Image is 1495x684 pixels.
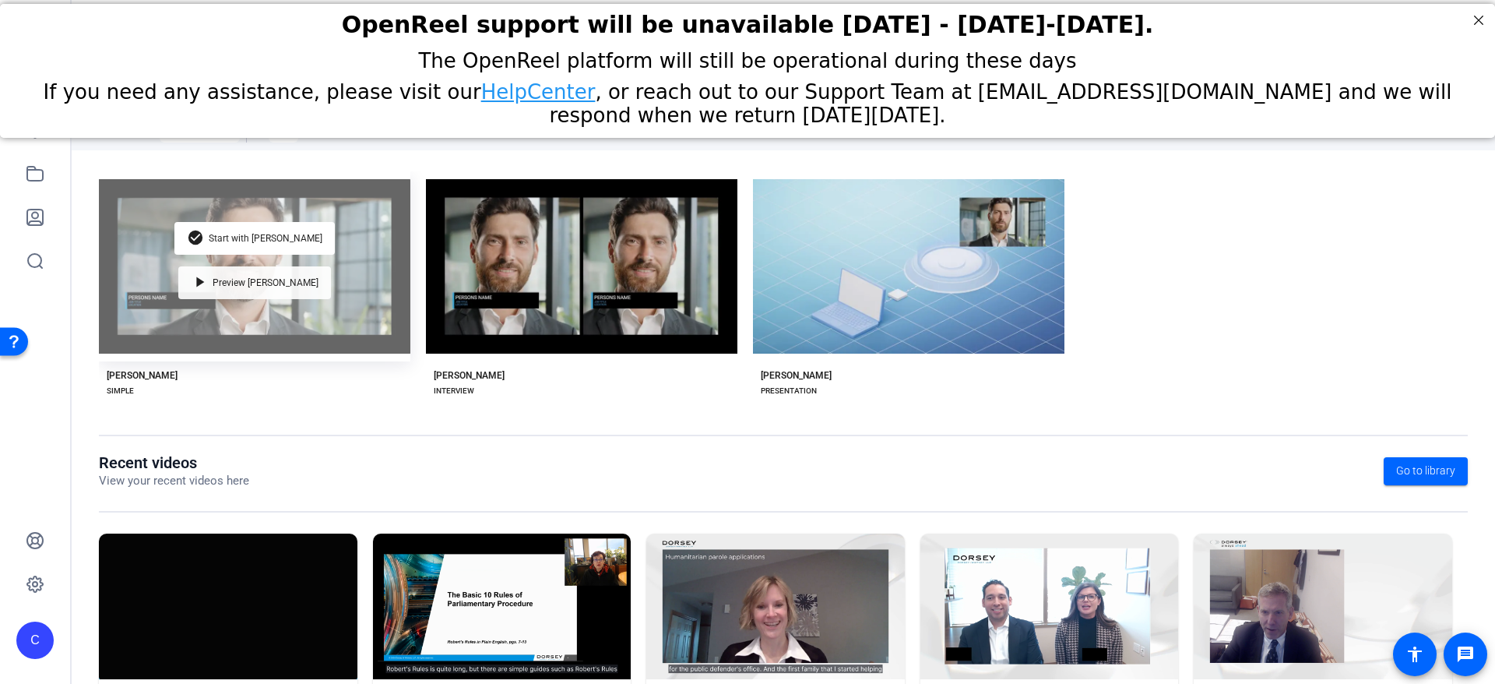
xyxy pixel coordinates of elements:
[16,622,54,659] div: C
[481,76,596,100] a: HelpCenter
[1405,645,1424,664] mat-icon: accessibility
[44,76,1452,123] span: If you need any assistance, please visit our , or reach out to our Support Team at [EMAIL_ADDRESS...
[418,45,1076,69] span: The OpenReel platform will still be operational during these days
[434,385,474,397] div: INTERVIEW
[1456,645,1475,664] mat-icon: message
[99,472,249,490] p: View your recent videos here
[1384,457,1468,485] a: Go to library
[209,234,322,243] span: Start with [PERSON_NAME]
[1469,6,1489,26] div: Close Step
[19,7,1476,34] h2: OpenReel support will be unavailable Thursday - Friday, October 16th-17th.
[99,453,249,472] h1: Recent videos
[761,385,817,397] div: PRESENTATION
[213,278,318,287] span: Preview [PERSON_NAME]
[373,534,631,679] img: Bonnie Paskvan on Robert's Rules
[191,273,209,292] mat-icon: play_arrow
[107,385,134,397] div: SIMPLE
[646,534,905,679] img: Dorsey: Beacon of Justice Award
[434,369,505,382] div: [PERSON_NAME]
[920,534,1179,679] img: YLD Spring 2024 Newsletter Promotion
[1194,534,1452,679] img: Canon Dorsey Tribute
[107,369,178,382] div: [PERSON_NAME]
[99,534,357,679] img: Dorsey Simple (44524)
[761,369,832,382] div: [PERSON_NAME]
[1396,463,1455,479] span: Go to library
[187,229,206,248] mat-icon: check_circle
